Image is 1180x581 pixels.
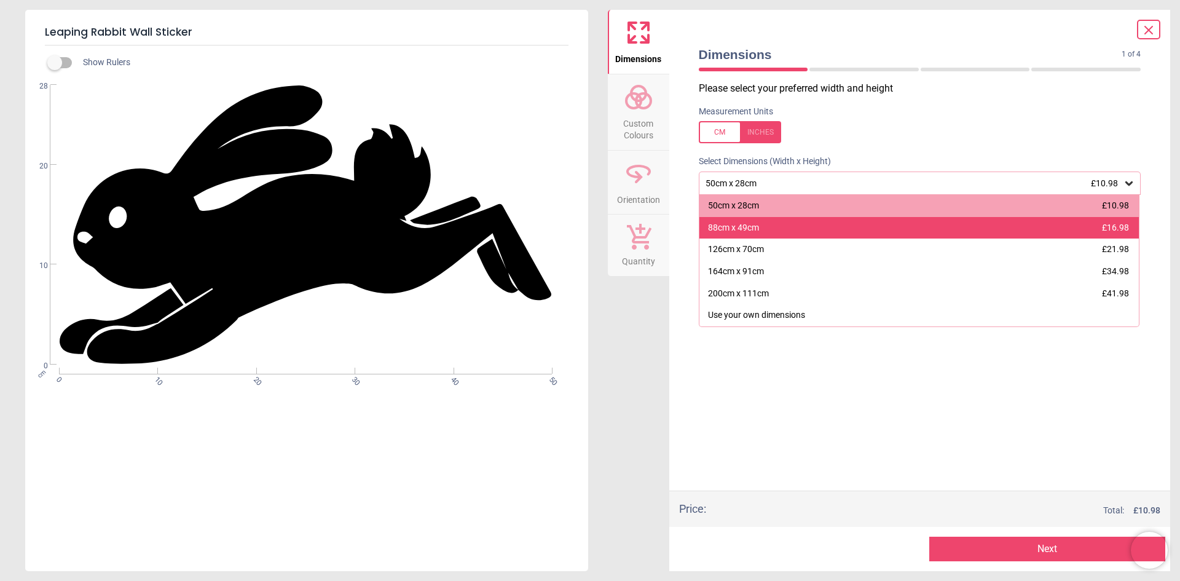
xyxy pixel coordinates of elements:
span: cm [36,368,47,379]
span: £21.98 [1102,244,1129,254]
button: Orientation [608,151,669,215]
div: Use your own dimensions [708,309,805,322]
button: Next [929,537,1165,561]
span: £10.98 [1102,200,1129,210]
div: Price : [679,501,706,516]
span: £34.98 [1102,266,1129,276]
div: 126cm x 70cm [708,243,764,256]
span: Custom Colours [609,112,668,142]
span: 40 [448,375,456,383]
span: 1 of 4 [1122,49,1141,60]
div: 50cm x 28cm [708,200,759,212]
div: Total: [725,505,1161,517]
div: 164cm x 91cm [708,266,764,278]
span: 28 [25,81,48,92]
button: Dimensions [608,10,669,74]
span: £41.98 [1102,288,1129,298]
span: £10.98 [1091,178,1118,188]
span: Quantity [622,250,655,268]
span: £16.98 [1102,223,1129,232]
span: 10 [25,261,48,271]
label: Select Dimensions (Width x Height) [689,156,831,168]
span: 20 [25,161,48,172]
div: 200cm x 111cm [708,288,769,300]
label: Measurement Units [699,106,773,118]
span: 10.98 [1138,505,1160,515]
div: Show Rulers [55,55,588,70]
span: £ [1133,505,1160,517]
div: 88cm x 49cm [708,222,759,234]
span: 10 [152,375,160,383]
span: Dimensions [699,45,1122,63]
button: Custom Colours [608,74,669,150]
h5: Leaping Rabbit Wall Sticker [45,20,568,45]
span: Dimensions [615,47,661,66]
iframe: Brevo live chat [1131,532,1168,569]
div: 50cm x 28cm [704,178,1123,189]
button: Quantity [608,215,669,276]
span: 50 [546,375,554,383]
span: 30 [349,375,357,383]
p: Please select your preferred width and height [699,82,1151,95]
span: 0 [25,361,48,371]
span: 0 [53,375,61,383]
span: 20 [251,375,259,383]
span: Orientation [617,188,660,207]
